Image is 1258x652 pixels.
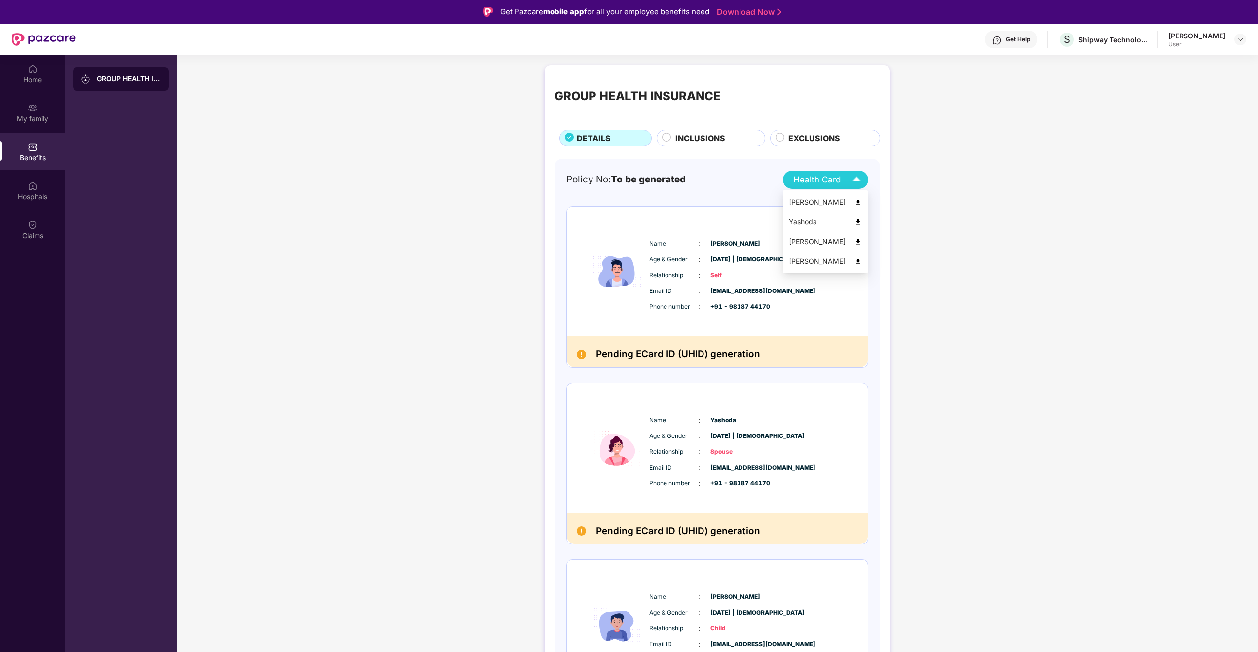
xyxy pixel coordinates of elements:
[788,132,840,145] span: EXCLUSIONS
[699,301,701,312] span: :
[789,197,862,208] div: [PERSON_NAME]
[699,623,701,634] span: :
[483,7,493,17] img: Logo
[699,591,701,602] span: :
[710,255,760,264] span: [DATE] | [DEMOGRAPHIC_DATA]
[710,479,760,488] span: +91 - 98187 44170
[1168,31,1225,40] div: [PERSON_NAME]
[1064,34,1070,45] span: S
[555,87,721,106] div: GROUP HEALTH INSURANCE
[577,132,611,145] span: DETAILS
[710,416,760,425] span: Yashoda
[699,415,701,426] span: :
[596,523,760,539] h2: Pending ECard ID (UHID) generation
[675,132,725,145] span: INCLUSIONS
[588,393,647,504] img: icon
[854,258,862,265] img: svg+xml;base64,PHN2ZyB4bWxucz0iaHR0cDovL3d3dy53My5vcmcvMjAwMC9zdmciIHdpZHRoPSI0OCIgaGVpZ2h0PSI0OC...
[588,217,647,327] img: icon
[854,199,862,206] img: svg+xml;base64,PHN2ZyB4bWxucz0iaHR0cDovL3d3dy53My5vcmcvMjAwMC9zdmciIHdpZHRoPSI0OCIgaGVpZ2h0PSI0OC...
[777,7,781,17] img: Stroke
[500,6,709,18] div: Get Pazcare for all your employee benefits need
[710,239,760,249] span: [PERSON_NAME]
[649,447,699,457] span: Relationship
[789,236,862,247] div: [PERSON_NAME]
[12,33,76,46] img: New Pazcare Logo
[596,346,760,362] h2: Pending ECard ID (UHID) generation
[1078,35,1147,44] div: Shipway Technology Pvt. Ltd
[710,592,760,602] span: [PERSON_NAME]
[699,462,701,473] span: :
[699,270,701,281] span: :
[543,7,584,16] strong: mobile app
[566,172,686,187] div: Policy No:
[699,478,701,489] span: :
[710,432,760,441] span: [DATE] | [DEMOGRAPHIC_DATA]
[848,171,865,188] img: Icuh8uwCUCF+XjCZyLQsAKiDCM9HiE6CMYmKQaPGkZKaA32CAAACiQcFBJY0IsAAAAASUVORK5CYII=
[699,238,701,249] span: :
[793,173,841,186] span: Health Card
[710,271,760,280] span: Self
[28,181,37,191] img: svg+xml;base64,PHN2ZyBpZD0iSG9zcGl0YWxzIiB4bWxucz0iaHR0cDovL3d3dy53My5vcmcvMjAwMC9zdmciIHdpZHRoPS...
[649,608,699,617] span: Age & Gender
[28,64,37,74] img: svg+xml;base64,PHN2ZyBpZD0iSG9tZSIgeG1sbnM9Imh0dHA6Ly93d3cudzMub3JnLzIwMDAvc3ZnIiB3aWR0aD0iMjAiIG...
[854,218,862,226] img: svg+xml;base64,PHN2ZyB4bWxucz0iaHR0cDovL3d3dy53My5vcmcvMjAwMC9zdmciIHdpZHRoPSI0OCIgaGVpZ2h0PSI0OC...
[1168,40,1225,48] div: User
[1006,36,1030,43] div: Get Help
[28,142,37,152] img: svg+xml;base64,PHN2ZyBpZD0iQmVuZWZpdHMiIHhtbG5zPSJodHRwOi8vd3d3LnczLm9yZy8yMDAwL3N2ZyIgd2lkdGg9Ij...
[649,239,699,249] span: Name
[699,286,701,296] span: :
[649,624,699,633] span: Relationship
[710,463,760,472] span: [EMAIL_ADDRESS][DOMAIN_NAME]
[699,431,701,441] span: :
[97,74,161,84] div: GROUP HEALTH INSURANCE
[649,463,699,472] span: Email ID
[789,256,862,267] div: [PERSON_NAME]
[649,271,699,280] span: Relationship
[699,639,701,650] span: :
[854,238,862,246] img: svg+xml;base64,PHN2ZyB4bWxucz0iaHR0cDovL3d3dy53My5vcmcvMjAwMC9zdmciIHdpZHRoPSI0OCIgaGVpZ2h0PSI0OC...
[710,608,760,617] span: [DATE] | [DEMOGRAPHIC_DATA]
[649,287,699,296] span: Email ID
[783,171,868,189] button: Health Card
[699,254,701,265] span: :
[28,220,37,230] img: svg+xml;base64,PHN2ZyBpZD0iQ2xhaW0iIHhtbG5zPSJodHRwOi8vd3d3LnczLm9yZy8yMDAwL3N2ZyIgd2lkdGg9IjIwIi...
[1236,36,1244,43] img: svg+xml;base64,PHN2ZyBpZD0iRHJvcGRvd24tMzJ4MzIiIHhtbG5zPSJodHRwOi8vd3d3LnczLm9yZy8yMDAwL3N2ZyIgd2...
[992,36,1002,45] img: svg+xml;base64,PHN2ZyBpZD0iSGVscC0zMngzMiIgeG1sbnM9Imh0dHA6Ly93d3cudzMub3JnLzIwMDAvc3ZnIiB3aWR0aD...
[649,479,699,488] span: Phone number
[710,302,760,312] span: +91 - 98187 44170
[717,7,778,17] a: Download Now
[649,416,699,425] span: Name
[699,607,701,618] span: :
[28,103,37,113] img: svg+xml;base64,PHN2ZyB3aWR0aD0iMjAiIGhlaWdodD0iMjAiIHZpZXdCb3g9IjAgMCAyMCAyMCIgZmlsbD0ibm9uZSIgeG...
[789,217,862,227] div: Yashoda
[710,447,760,457] span: Spouse
[577,526,586,536] img: Pending
[710,640,760,649] span: [EMAIL_ADDRESS][DOMAIN_NAME]
[710,624,760,633] span: Child
[649,302,699,312] span: Phone number
[649,592,699,602] span: Name
[81,74,91,84] img: svg+xml;base64,PHN2ZyB3aWR0aD0iMjAiIGhlaWdodD0iMjAiIHZpZXdCb3g9IjAgMCAyMCAyMCIgZmlsbD0ibm9uZSIgeG...
[710,287,760,296] span: [EMAIL_ADDRESS][DOMAIN_NAME]
[611,174,686,185] span: To be generated
[649,255,699,264] span: Age & Gender
[649,640,699,649] span: Email ID
[699,446,701,457] span: :
[577,350,586,359] img: Pending
[649,432,699,441] span: Age & Gender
